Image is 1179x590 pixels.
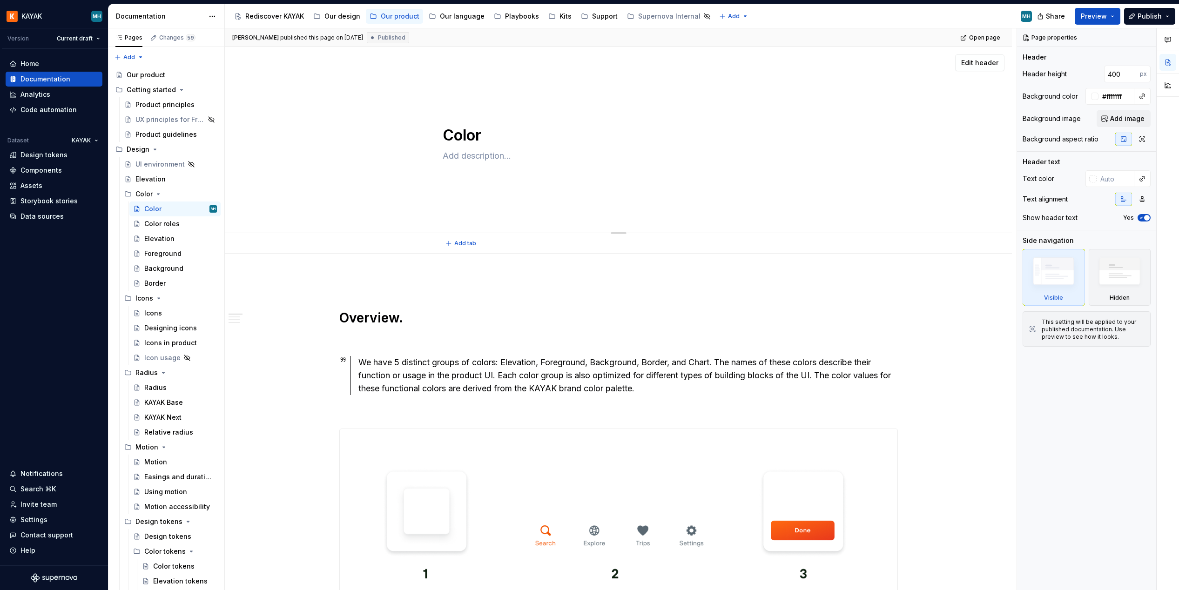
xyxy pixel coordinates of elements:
[592,12,618,21] div: Support
[310,9,364,24] a: Our design
[121,291,221,306] div: Icons
[7,11,18,22] img: 9b5e5b75-9bc5-4a19-9b3e-fb6b8962d941.png
[1110,114,1145,123] span: Add image
[20,546,35,555] div: Help
[129,306,221,321] a: Icons
[112,82,221,97] div: Getting started
[144,532,191,541] div: Design tokens
[129,350,221,365] a: Icon usage
[1023,174,1054,183] div: Text color
[1075,8,1120,25] button: Preview
[1124,8,1175,25] button: Publish
[21,12,42,21] div: KAYAK
[123,54,135,61] span: Add
[129,380,221,395] a: Radius
[31,573,77,583] svg: Supernova Logo
[129,216,221,231] a: Color roles
[129,335,221,350] a: Icons in product
[127,70,165,80] div: Our product
[144,502,210,511] div: Motion accessibility
[1032,8,1071,25] button: Share
[440,12,485,21] div: Our language
[232,34,279,41] span: [PERSON_NAME]
[135,517,182,526] div: Design tokens
[20,530,73,540] div: Contact support
[112,142,221,157] div: Design
[129,261,221,276] a: Background
[6,543,102,558] button: Help
[1022,13,1031,20] div: MH
[138,574,221,589] a: Elevation tokens
[144,323,197,333] div: Designing icons
[1023,134,1098,144] div: Background aspect ratio
[144,234,175,243] div: Elevation
[20,90,50,99] div: Analytics
[20,484,56,494] div: Search ⌘K
[7,35,29,42] div: Version
[129,410,221,425] a: KAYAK Next
[230,9,308,24] a: Rediscover KAYAK
[121,514,221,529] div: Design tokens
[57,35,93,42] span: Current draft
[6,209,102,224] a: Data sources
[1023,194,1068,204] div: Text alignment
[969,34,1000,41] span: Open page
[1023,114,1081,123] div: Background image
[957,31,1004,44] a: Open page
[6,178,102,193] a: Assets
[1110,294,1130,302] div: Hidden
[127,145,149,154] div: Design
[129,395,221,410] a: KAYAK Base
[53,32,104,45] button: Current draft
[6,56,102,71] a: Home
[490,9,543,24] a: Playbooks
[112,51,147,64] button: Add
[20,469,63,478] div: Notifications
[93,13,101,20] div: MH
[159,34,195,41] div: Changes
[144,308,162,318] div: Icons
[545,9,575,24] a: Kits
[20,196,78,206] div: Storybook stories
[6,482,102,496] button: Search ⌘K
[144,353,181,362] div: Icon usage
[20,105,77,114] div: Code automation
[6,497,102,512] a: Invite team
[20,166,62,175] div: Components
[6,147,102,162] a: Design tokens
[443,237,480,250] button: Add tab
[127,85,176,94] div: Getting started
[186,34,195,41] span: 59
[1138,12,1162,21] span: Publish
[638,12,701,21] div: Supernova Internal
[6,87,102,102] a: Analytics
[1023,213,1078,222] div: Show header text
[324,12,360,21] div: Our design
[144,279,166,288] div: Border
[135,368,158,377] div: Radius
[1098,88,1134,105] input: Auto
[121,365,221,380] div: Radius
[129,231,221,246] a: Elevation
[1023,236,1074,245] div: Side navigation
[20,150,67,160] div: Design tokens
[129,321,221,335] a: Designing icons
[144,264,183,273] div: Background
[20,212,64,221] div: Data sources
[144,383,167,392] div: Radius
[144,457,167,467] div: Motion
[121,172,221,187] a: Elevation
[6,466,102,481] button: Notifications
[144,398,183,407] div: KAYAK Base
[129,469,221,484] a: Easings and durations
[129,544,221,559] div: Color tokens
[144,413,182,422] div: KAYAK Next
[135,174,166,184] div: Elevation
[339,309,898,326] h1: Overview.
[441,124,793,147] textarea: Color
[358,356,898,395] div: We have 5 distinct groups of colors: Elevation, Foreground, Background, Border, and Chart. The na...
[728,13,740,20] span: Add
[144,547,186,556] div: Color tokens
[129,276,221,291] a: Border
[1089,249,1151,306] div: Hidden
